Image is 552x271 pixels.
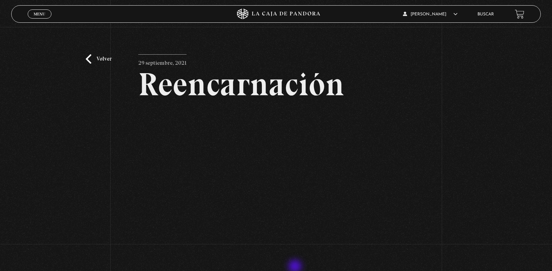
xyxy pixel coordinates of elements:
[477,12,494,16] a: Buscar
[86,54,112,64] a: Volver
[138,54,187,68] p: 29 septiembre, 2021
[403,12,457,16] span: [PERSON_NAME]
[138,68,414,100] h2: Reencarnación
[515,9,524,19] a: View your shopping cart
[34,12,45,16] span: Menu
[32,18,48,23] span: Cerrar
